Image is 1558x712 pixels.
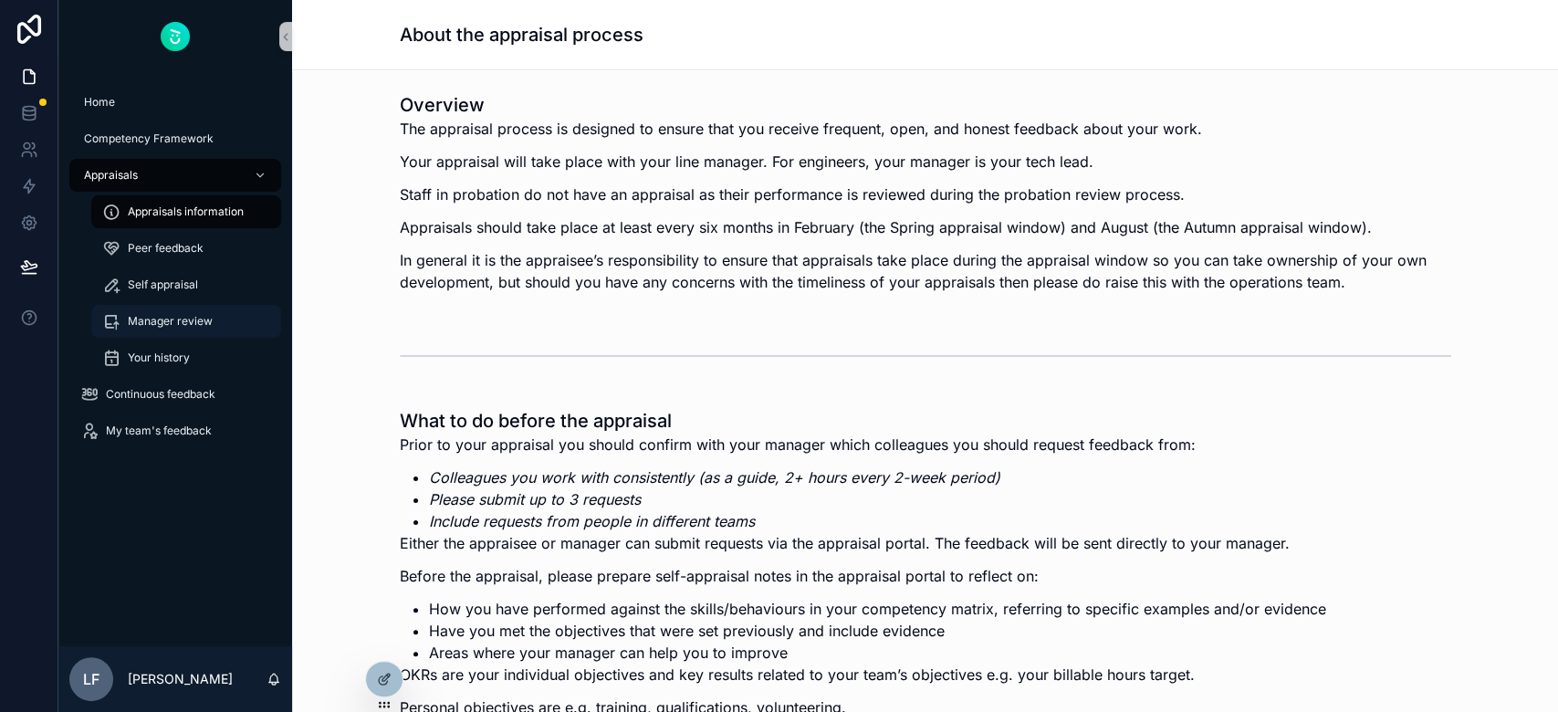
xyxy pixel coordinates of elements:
[429,620,1451,642] li: Have you met the objectives that were set previously and include evidence
[400,249,1451,293] p: In general it is the appraisee’s responsibility to ensure that appraisals take place during the a...
[400,92,1451,118] h1: Overview
[429,490,641,508] em: Please submit up to 3 requests
[106,387,215,402] span: Continuous feedback
[400,183,1451,205] p: Staff in probation do not have an appraisal as their performance is reviewed during the probation...
[400,216,1451,238] p: Appraisals should take place at least every six months in February (the Spring appraisal window) ...
[400,408,1451,434] h1: What to do before the appraisal
[69,378,281,411] a: Continuous feedback
[128,351,190,365] span: Your history
[400,151,1451,173] p: Your appraisal will take place with your line manager. For engineers, your manager is your tech l...
[106,424,212,438] span: My team's feedback
[91,305,281,338] a: Manager review
[69,159,281,192] a: Appraisals
[91,195,281,228] a: Appraisals information
[69,414,281,447] a: My team's feedback
[91,268,281,301] a: Self appraisal
[84,168,138,183] span: Appraisals
[400,565,1451,587] p: Before the appraisal, please prepare self-appraisal notes in the appraisal portal to reflect on:
[91,341,281,374] a: Your history
[69,86,281,119] a: Home
[128,314,213,329] span: Manager review
[400,434,1451,455] p: Prior to your appraisal you should confirm with your manager which colleagues you should request ...
[91,232,281,265] a: Peer feedback
[429,468,1000,487] em: Colleagues you work with consistently (as a guide, 2+ hours every 2-week period)
[400,532,1451,554] p: Either the appraisee or manager can submit requests via the appraisal portal. The feedback will b...
[128,241,204,256] span: Peer feedback
[161,22,190,51] img: App logo
[84,131,214,146] span: Competency Framework
[429,642,1451,664] li: Areas where your manager can help you to improve
[83,668,99,690] span: LF
[429,598,1451,620] li: How you have performed against the skills/behaviours in your competency matrix, referring to spec...
[400,22,643,47] h1: About the appraisal process
[400,118,1451,140] p: The appraisal process is designed to ensure that you receive frequent, open, and honest feedback ...
[58,73,292,471] div: scrollable content
[429,512,755,530] em: Include requests from people in different teams
[128,670,233,688] p: [PERSON_NAME]
[128,204,244,219] span: Appraisals information
[400,664,1451,686] p: OKRs are your individual objectives and key results related to your team’s objectives e.g. your b...
[84,95,115,110] span: Home
[69,122,281,155] a: Competency Framework
[128,277,198,292] span: Self appraisal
